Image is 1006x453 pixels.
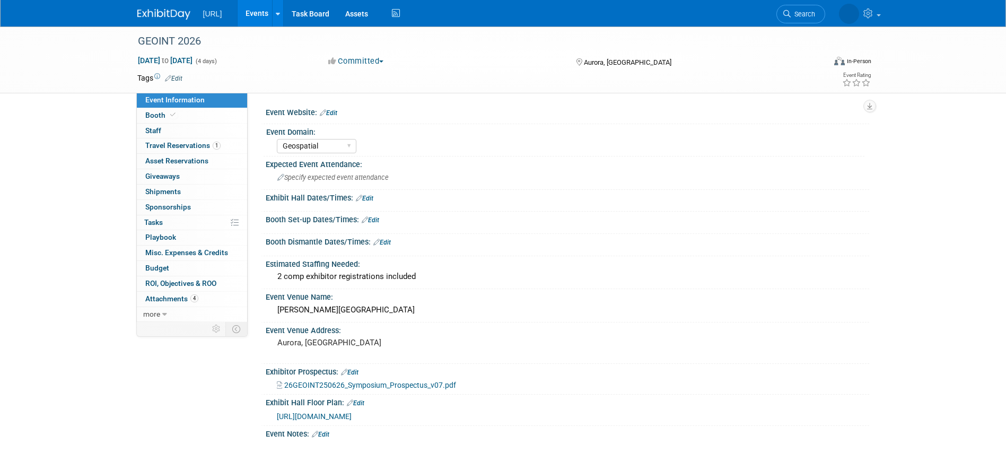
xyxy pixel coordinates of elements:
a: Edit [373,239,391,246]
span: 4 [190,294,198,302]
img: Megan Ryan [839,4,859,24]
span: 26GEOINT250626_Symposium_Prospectus_v07.pdf [284,381,456,389]
span: Playbook [145,233,176,241]
a: Attachments4 [137,292,247,307]
div: [PERSON_NAME][GEOGRAPHIC_DATA] [274,302,861,318]
div: Booth Set-up Dates/Times: [266,212,869,225]
span: Asset Reservations [145,156,208,165]
div: Booth Dismantle Dates/Times: [266,234,869,248]
div: Estimated Staffing Needed: [266,256,869,269]
span: 1 [213,142,221,150]
a: Tasks [137,215,247,230]
a: Budget [137,261,247,276]
a: Travel Reservations1 [137,138,247,153]
a: Edit [347,399,364,407]
a: 26GEOINT250626_Symposium_Prospectus_v07.pdf [277,381,456,389]
span: Booth [145,111,178,119]
span: Event Information [145,95,205,104]
a: Edit [362,216,379,224]
a: Sponsorships [137,200,247,215]
div: In-Person [846,57,871,65]
div: Exhibit Hall Floor Plan: [266,395,869,408]
td: Tags [137,73,182,83]
div: Exhibit Hall Dates/Times: [266,190,869,204]
a: Misc. Expenses & Credits [137,246,247,260]
div: Expected Event Attendance: [266,156,869,170]
span: more [143,310,160,318]
div: Event Notes: [266,426,869,440]
span: Shipments [145,187,181,196]
a: Booth [137,108,247,123]
a: Event Information [137,93,247,108]
span: [URL] [203,10,222,18]
span: Staff [145,126,161,135]
div: Exhibitor Prospectus: [266,364,869,378]
img: ExhibitDay [137,9,190,20]
span: Giveaways [145,172,180,180]
a: Edit [320,109,337,117]
td: Toggle Event Tabs [225,322,247,336]
a: Search [776,5,825,23]
a: [URL][DOMAIN_NAME] [277,412,352,421]
div: Event Venue Address: [266,323,869,336]
div: 2 comp exhibitor registrations included [274,268,861,285]
span: to [160,56,170,65]
div: GEOINT 2026 [134,32,809,51]
div: Event Format [763,55,872,71]
div: Event Website: [266,104,869,118]
span: ROI, Objectives & ROO [145,279,216,288]
span: [DATE] [DATE] [137,56,193,65]
a: Edit [312,431,329,438]
span: Budget [145,264,169,272]
a: Giveaways [137,169,247,184]
a: ROI, Objectives & ROO [137,276,247,291]
a: more [137,307,247,322]
a: Shipments [137,185,247,199]
img: Format-Inperson.png [834,57,845,65]
i: Booth reservation complete [170,112,176,118]
span: Search [791,10,815,18]
span: Misc. Expenses & Credits [145,248,228,257]
pre: Aurora, [GEOGRAPHIC_DATA] [277,338,505,347]
span: Travel Reservations [145,141,221,150]
span: Sponsorships [145,203,191,211]
div: Event Venue Name: [266,289,869,302]
span: Tasks [144,218,163,227]
a: Staff [137,124,247,138]
span: Attachments [145,294,198,303]
div: Event Domain: [266,124,864,137]
span: (4 days) [195,58,217,65]
a: Edit [356,195,373,202]
a: Edit [341,369,358,376]
td: Personalize Event Tab Strip [207,322,226,336]
a: Edit [165,75,182,82]
span: Aurora, [GEOGRAPHIC_DATA] [584,58,671,66]
a: Asset Reservations [137,154,247,169]
a: Playbook [137,230,247,245]
button: Committed [325,56,388,67]
div: Event Rating [842,73,871,78]
span: Specify expected event attendance [277,173,389,181]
